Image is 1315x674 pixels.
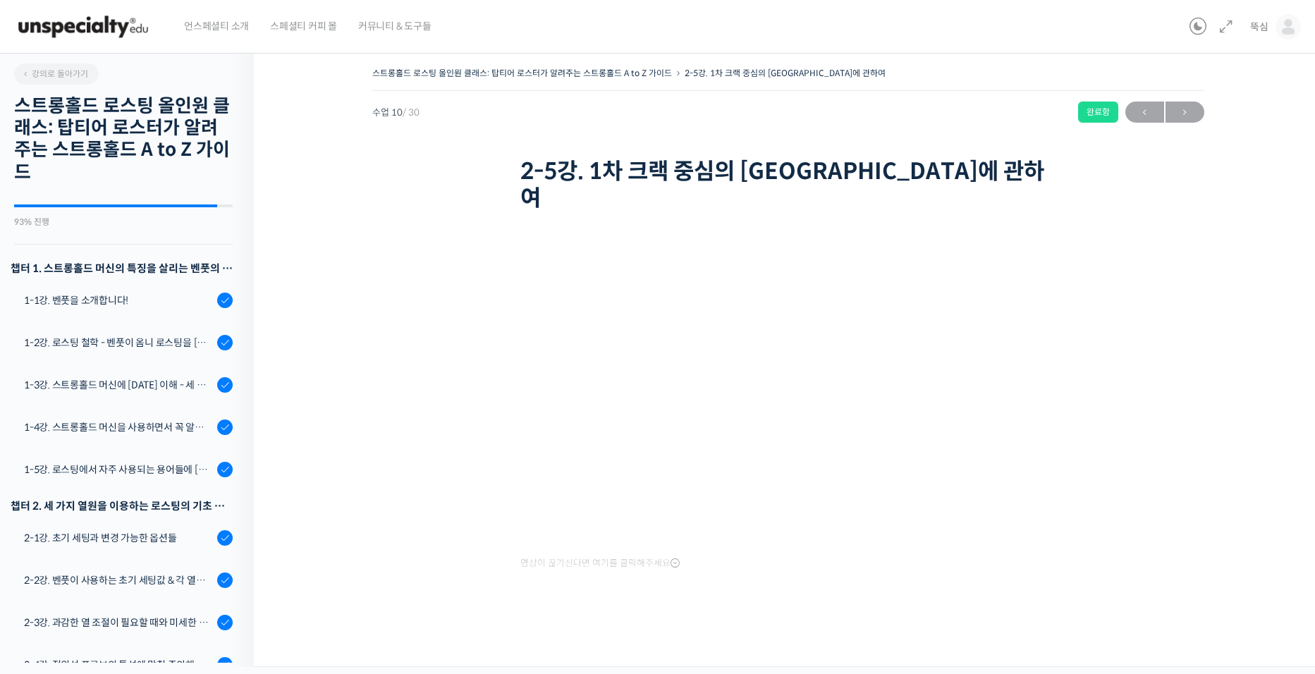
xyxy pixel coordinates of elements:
[1078,102,1118,123] div: 완료함
[14,95,233,183] h2: 스트롱홀드 로스팅 올인원 클래스: 탑티어 로스터가 알려주는 스트롱홀드 A to Z 가이드
[372,108,420,117] span: 수업 10
[372,68,672,78] a: 스트롱홀드 로스팅 올인원 클래스: 탑티어 로스터가 알려주는 스트롱홀드 A to Z 가이드
[14,218,233,226] div: 93% 진행
[1125,102,1164,123] a: ←이전
[24,572,213,588] div: 2-2강. 벤풋이 사용하는 초기 세팅값 & 각 열원이 하는 역할
[21,68,88,79] span: 강의로 돌아가기
[1125,103,1164,122] span: ←
[1166,103,1204,122] span: →
[520,158,1056,212] h1: 2-5강. 1차 크랙 중심의 [GEOGRAPHIC_DATA]에 관하여
[11,259,233,278] h3: 챕터 1. 스트롱홀드 머신의 특징을 살리는 벤풋의 로스팅 방식
[24,530,213,546] div: 2-1강. 초기 세팅과 변경 가능한 옵션들
[24,615,213,630] div: 2-3강. 과감한 열 조절이 필요할 때와 미세한 열 조절이 필요할 때
[520,558,680,569] span: 영상이 끊기신다면 여기를 클릭해주세요
[24,419,213,435] div: 1-4강. 스트롱홀드 머신을 사용하면서 꼭 알고 있어야 할 유의사항
[24,293,213,308] div: 1-1강. 벤풋을 소개합니다!
[685,68,886,78] a: 2-5강. 1차 크랙 중심의 [GEOGRAPHIC_DATA]에 관하여
[24,462,213,477] div: 1-5강. 로스팅에서 자주 사용되는 용어들에 [DATE] 이해
[24,335,213,350] div: 1-2강. 로스팅 철학 - 벤풋이 옴니 로스팅을 [DATE] 않는 이유
[11,496,233,515] div: 챕터 2. 세 가지 열원을 이용하는 로스팅의 기초 설계
[24,377,213,393] div: 1-3강. 스트롱홀드 머신에 [DATE] 이해 - 세 가지 열원이 만들어내는 변화
[14,63,99,85] a: 강의로 돌아가기
[1166,102,1204,123] a: 다음→
[403,106,420,118] span: / 30
[1250,20,1268,33] span: 뚝심
[24,657,213,673] div: 2-4강. 적외선 프로브의 특성에 맞춰 주의해야 할 점들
